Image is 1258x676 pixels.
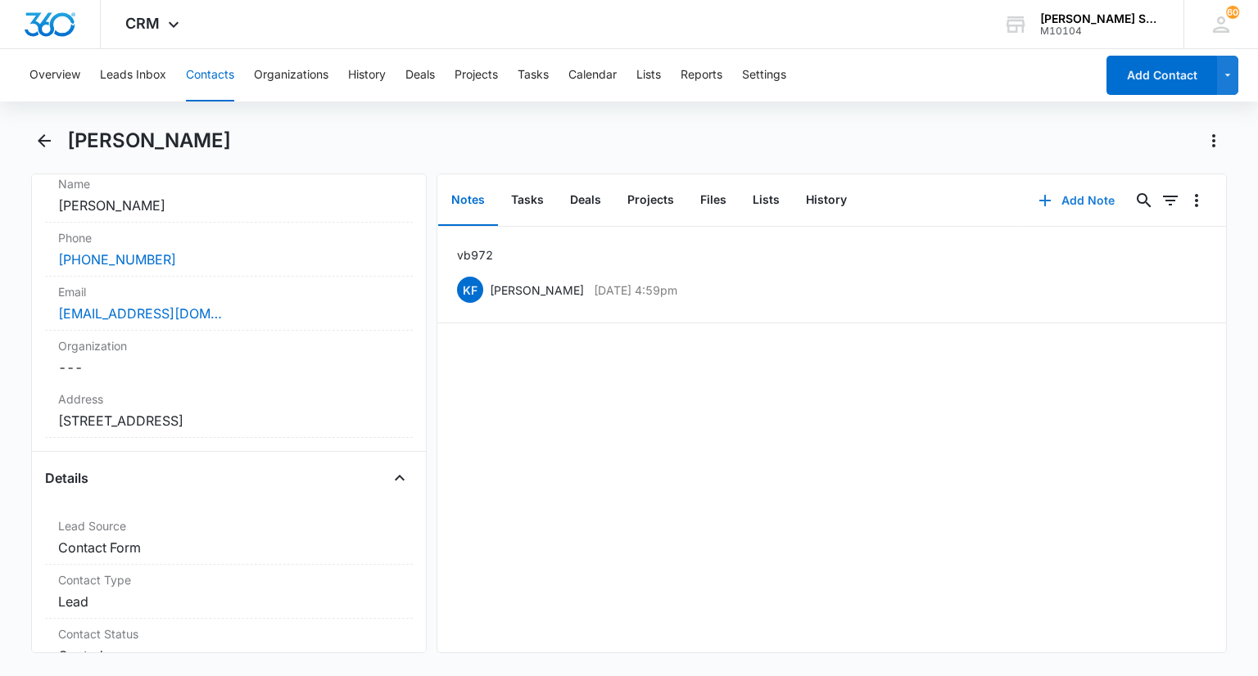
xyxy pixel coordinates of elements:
button: Overflow Menu [1183,187,1210,214]
label: Lead Source [58,517,399,534]
button: Deals [557,175,614,226]
div: Name[PERSON_NAME] [45,169,412,223]
dd: --- [58,358,399,377]
button: Overview [29,49,80,101]
p: [PERSON_NAME] [490,282,584,299]
h1: [PERSON_NAME] [67,128,231,153]
span: 60 [1226,6,1239,19]
button: Projects [455,49,498,101]
button: Lists [740,175,793,226]
dd: Contact Form [58,538,399,557]
dd: Lead [58,592,399,611]
button: Leads Inbox [100,49,166,101]
div: Phone[PHONE_NUMBER] [45,223,412,277]
label: Contact Type [58,571,399,588]
label: Address [58,390,399,408]
label: Name [58,175,399,192]
div: account id [1040,25,1160,37]
button: Contacts [186,49,234,101]
button: History [348,49,386,101]
button: Lists [636,49,661,101]
button: Projects [614,175,687,226]
a: [PHONE_NUMBER] [58,250,176,269]
div: Contact StatusQuoted [45,619,412,673]
h4: Details [45,468,88,488]
div: account name [1040,12,1160,25]
button: History [793,175,860,226]
button: Add Note [1022,181,1131,220]
button: Files [687,175,740,226]
dd: [PERSON_NAME] [58,196,399,215]
a: [EMAIL_ADDRESS][DOMAIN_NAME] [58,304,222,323]
span: KF [457,277,483,303]
div: Email[EMAIL_ADDRESS][DOMAIN_NAME] [45,277,412,331]
dd: [STREET_ADDRESS] [58,411,399,430]
div: Address[STREET_ADDRESS] [45,384,412,438]
button: Tasks [518,49,549,101]
button: Close [387,465,413,491]
button: Tasks [498,175,557,226]
div: Organization--- [45,331,412,384]
button: Add Contact [1106,56,1217,95]
button: Calendar [568,49,617,101]
p: vb9 72 [457,246,493,264]
button: Filters [1157,187,1183,214]
button: Organizations [254,49,328,101]
button: Notes [438,175,498,226]
button: Deals [405,49,435,101]
div: Contact TypeLead [45,565,412,619]
dd: Quoted [58,646,399,665]
label: Contact Status [58,625,399,642]
button: Back [31,128,57,154]
label: Phone [58,229,399,246]
button: Search... [1131,187,1157,214]
div: Lead SourceContact Form [45,511,412,565]
p: [DATE] 4:59pm [594,282,677,299]
button: Reports [681,49,722,101]
label: Email [58,283,399,300]
button: Actions [1201,128,1227,154]
label: Organization [58,337,399,354]
button: Settings [742,49,786,101]
div: notifications count [1226,6,1239,19]
span: CRM [125,15,160,32]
